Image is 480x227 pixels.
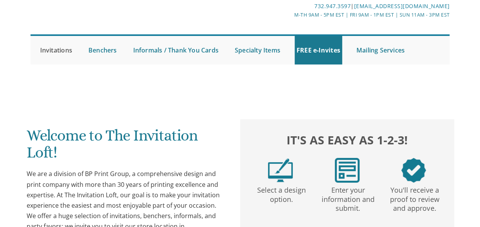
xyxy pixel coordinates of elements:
[171,11,450,19] div: M-Th 9am - 5pm EST | Fri 9am - 1pm EST | Sun 11am - 3pm EST
[316,183,380,213] p: Enter your information and submit.
[131,36,220,64] a: Informals / Thank You Cards
[27,127,227,167] h1: Welcome to The Invitation Loft!
[249,183,313,204] p: Select a design option.
[233,36,282,64] a: Specialty Items
[314,2,351,10] a: 732.947.3597
[87,36,119,64] a: Benchers
[383,183,446,213] p: You'll receive a proof to review and approve.
[354,36,407,64] a: Mailing Services
[268,158,293,183] img: step1.png
[335,158,360,183] img: step2.png
[247,131,447,148] h2: It's as easy as 1-2-3!
[38,36,74,64] a: Invitations
[354,2,449,10] a: [EMAIL_ADDRESS][DOMAIN_NAME]
[401,158,426,183] img: step3.png
[295,36,342,64] a: FREE e-Invites
[171,2,450,11] div: |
